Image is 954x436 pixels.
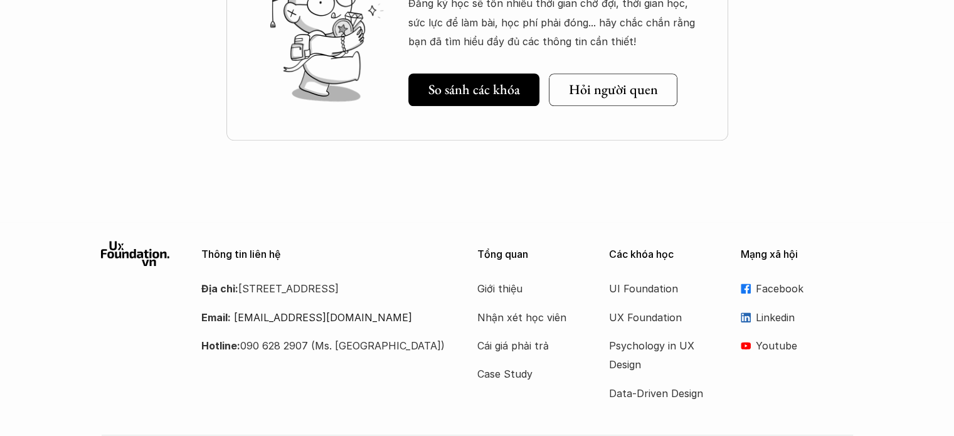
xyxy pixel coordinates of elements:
a: UX Foundation [609,308,709,327]
h5: Hỏi người quen [569,82,658,98]
p: 090 628 2907 (Ms. [GEOGRAPHIC_DATA]) [201,336,446,355]
a: Giới thiệu [477,279,578,298]
p: Tổng quan [477,248,590,260]
p: Linkedin [756,308,854,327]
a: UI Foundation [609,279,709,298]
p: [STREET_ADDRESS] [201,279,446,298]
a: Hỏi người quen [549,73,677,106]
a: So sánh các khóa [408,73,539,106]
strong: Địa chỉ: [201,282,238,295]
a: Linkedin [741,308,854,327]
a: Case Study [477,364,578,383]
a: Nhận xét học viên [477,308,578,327]
p: Các khóa học [609,248,722,260]
p: Thông tin liên hệ [201,248,446,260]
strong: Email: [201,311,231,324]
a: Youtube [741,336,854,355]
p: Facebook [756,279,854,298]
a: Data-Driven Design [609,384,709,403]
a: [EMAIL_ADDRESS][DOMAIN_NAME] [234,311,412,324]
strong: Hotline: [201,339,240,352]
a: Facebook [741,279,854,298]
a: Cái giá phải trả [477,336,578,355]
p: Mạng xã hội [741,248,854,260]
a: Psychology in UX Design [609,336,709,375]
h5: So sánh các khóa [428,82,520,98]
p: Youtube [756,336,854,355]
